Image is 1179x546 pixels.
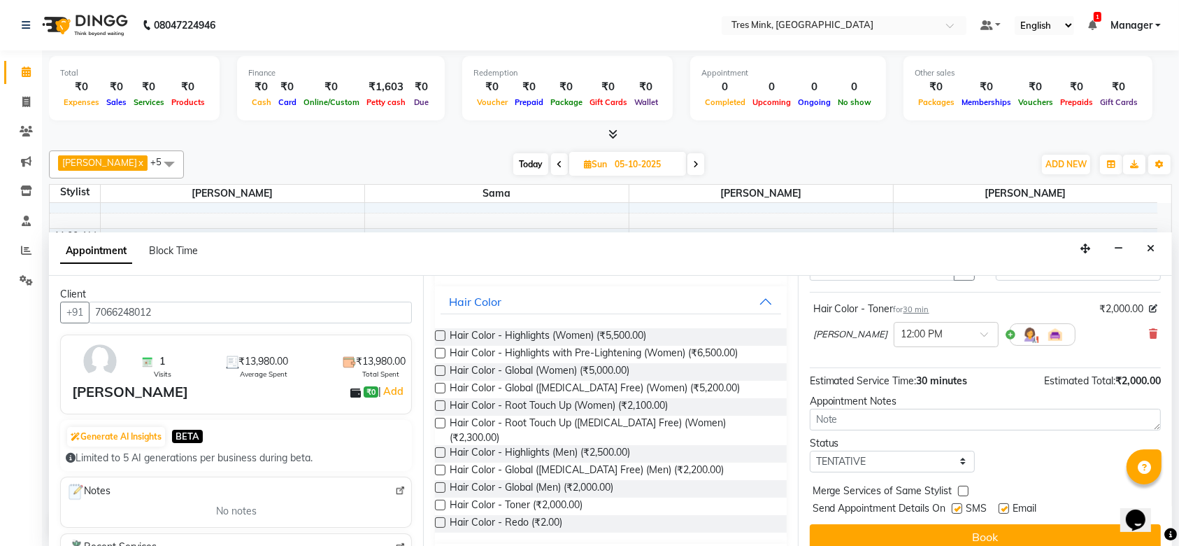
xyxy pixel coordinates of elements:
[586,79,631,95] div: ₹0
[409,79,434,95] div: ₹0
[813,328,888,342] span: [PERSON_NAME]
[356,354,406,369] span: ₹13,980.00
[1096,79,1141,95] div: ₹0
[60,79,103,95] div: ₹0
[172,430,203,443] span: BETA
[450,445,630,463] span: Hair Color - Highlights (Men) (₹2,500.00)
[103,79,130,95] div: ₹0
[103,97,130,107] span: Sales
[810,436,975,451] div: Status
[60,287,412,302] div: Client
[60,67,208,79] div: Total
[813,302,929,316] div: Hair Color - Toner
[1110,18,1152,33] span: Manager
[903,304,929,314] span: 30 min
[1057,97,1096,107] span: Prepaids
[1099,302,1143,316] span: ₹2,000.00
[450,463,724,480] span: Hair Color - Global ([MEDICAL_DATA] Free) (Men) (₹2,200.00)
[450,363,629,381] span: Hair Color - Global (Women) (₹5,000.00)
[450,398,668,416] span: Hair Color - Root Touch Up (Women) (₹2,100.00)
[915,79,958,95] div: ₹0
[1057,79,1096,95] div: ₹0
[1042,155,1090,174] button: ADD NEW
[275,97,300,107] span: Card
[1022,326,1038,343] img: Hairdresser.png
[966,501,987,519] span: SMS
[80,341,120,381] img: avatar
[834,97,875,107] span: No show
[364,386,378,398] span: ₹0
[894,304,929,314] small: for
[1115,374,1161,387] span: ₹2,000.00
[60,97,103,107] span: Expenses
[450,480,613,498] span: Hair Color - Global (Men) (₹2,000.00)
[1013,501,1037,519] span: Email
[749,79,794,95] div: 0
[701,79,749,95] div: 0
[473,79,511,95] div: ₹0
[794,79,834,95] div: 0
[410,97,432,107] span: Due
[248,97,275,107] span: Cash
[363,79,409,95] div: ₹1,603
[450,416,775,445] span: Hair Color - Root Touch Up ([MEDICAL_DATA] Free) (Women) (₹2,300.00)
[1047,326,1064,343] img: Interior.png
[1015,97,1057,107] span: Vouchers
[1120,490,1165,532] iframe: chat widget
[168,97,208,107] span: Products
[631,79,662,95] div: ₹0
[629,185,893,202] span: [PERSON_NAME]
[66,451,406,465] div: Limited to 5 AI generations per business during beta.
[450,515,562,533] span: Hair Color - Redo (₹2.00)
[381,383,406,400] a: Add
[363,97,409,107] span: Petty cash
[586,97,631,107] span: Gift Cards
[239,354,289,369] span: ₹13,980.00
[894,185,1158,202] span: [PERSON_NAME]
[101,185,364,202] span: [PERSON_NAME]
[511,79,547,95] div: ₹0
[168,79,208,95] div: ₹0
[450,328,646,346] span: Hair Color - Highlights (Women) (₹5,500.00)
[60,239,132,264] span: Appointment
[511,97,547,107] span: Prepaid
[60,302,90,323] button: +91
[150,156,172,167] span: +5
[794,97,834,107] span: Ongoing
[958,79,1015,95] div: ₹0
[1141,238,1161,260] button: Close
[915,67,1141,79] div: Other sales
[450,346,738,363] span: Hair Color - Highlights with Pre-Lightening (Women) (₹6,500.00)
[1015,79,1057,95] div: ₹0
[1149,304,1157,313] i: Edit price
[1045,159,1087,169] span: ADD NEW
[701,97,749,107] span: Completed
[365,185,629,202] span: Sama
[915,97,958,107] span: Packages
[216,504,257,519] span: No notes
[130,97,168,107] span: Services
[1088,19,1096,31] a: 1
[749,97,794,107] span: Upcoming
[473,97,511,107] span: Voucher
[137,157,143,168] a: x
[813,501,946,519] span: Send Appointment Details On
[362,369,399,379] span: Total Spent
[701,67,875,79] div: Appointment
[36,6,131,45] img: logo
[50,185,100,199] div: Stylist
[1044,374,1115,387] span: Estimated Total:
[958,97,1015,107] span: Memberships
[159,354,165,369] span: 1
[450,498,583,515] span: Hair Color - Toner (₹2,000.00)
[52,229,100,244] div: 11:00 AM
[1094,12,1101,22] span: 1
[154,6,215,45] b: 08047224946
[66,483,110,501] span: Notes
[240,369,287,379] span: Average Spent
[378,383,406,400] span: |
[248,67,434,79] div: Finance
[580,159,610,169] span: Sun
[300,97,363,107] span: Online/Custom
[631,97,662,107] span: Wallet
